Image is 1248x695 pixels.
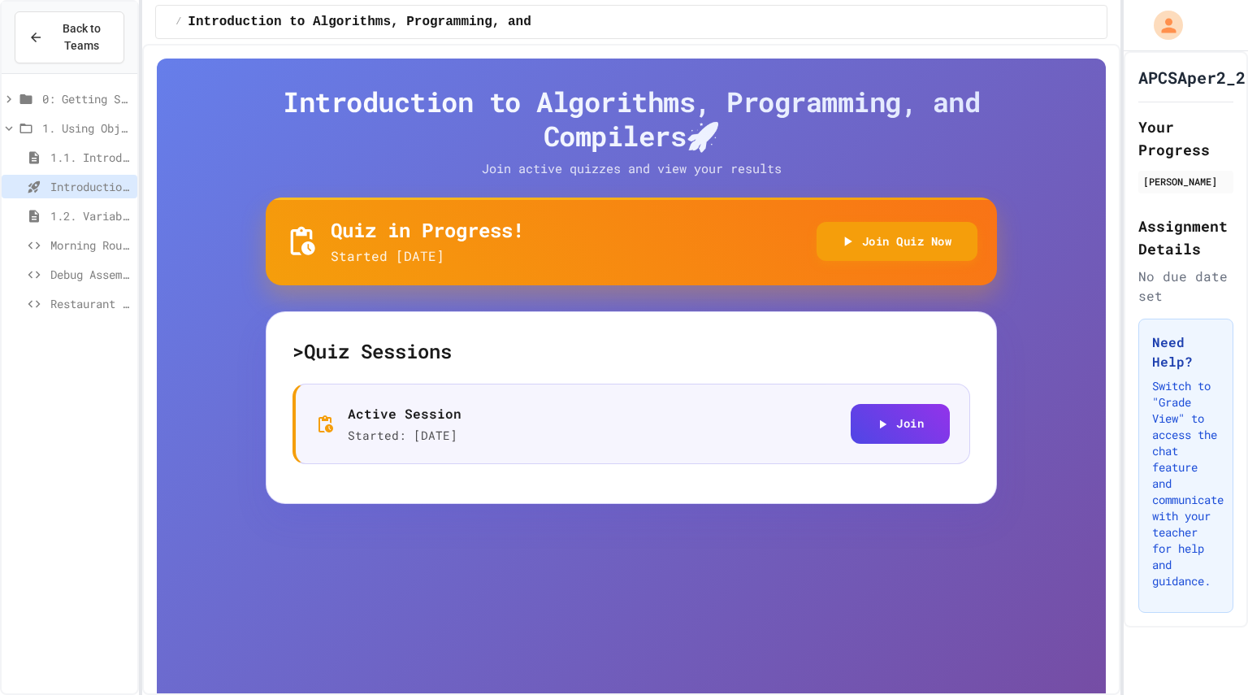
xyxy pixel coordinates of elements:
[1152,332,1220,371] h3: Need Help?
[266,85,997,153] h4: Introduction to Algorithms, Programming, and Compilers 🚀
[1143,174,1228,189] div: [PERSON_NAME]
[15,11,124,63] button: Back to Teams
[50,178,131,195] span: Introduction to Algorithms, Programming, and Compilers
[1138,267,1233,306] div: No due date set
[50,266,131,283] span: Debug Assembly
[50,237,131,254] span: Morning Routine Fix
[1138,115,1233,161] h2: Your Progress
[188,12,609,32] span: Introduction to Algorithms, Programming, and Compilers
[817,222,978,262] button: Join Quiz Now
[348,404,461,424] p: Active Session
[42,119,131,137] span: 1. Using Objects and Methods
[50,149,131,166] span: 1.1. Introduction to Algorithms, Programming, and Compilers
[348,427,461,445] p: Started: [DATE]
[50,207,131,224] span: 1.2. Variables and Data Types
[175,15,181,28] span: /
[851,404,950,444] button: Join
[292,338,970,364] h5: > Quiz Sessions
[1152,378,1220,589] p: Switch to "Grade View" to access the chat feature and communicate with your teacher for help and ...
[1138,215,1233,260] h2: Assignment Details
[331,217,524,243] h5: Quiz in Progress!
[50,295,131,312] span: Restaurant Order System
[448,159,814,178] p: Join active quizzes and view your results
[42,90,131,107] span: 0: Getting Started
[53,20,110,54] span: Back to Teams
[331,246,524,266] p: Started [DATE]
[1137,7,1187,44] div: My Account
